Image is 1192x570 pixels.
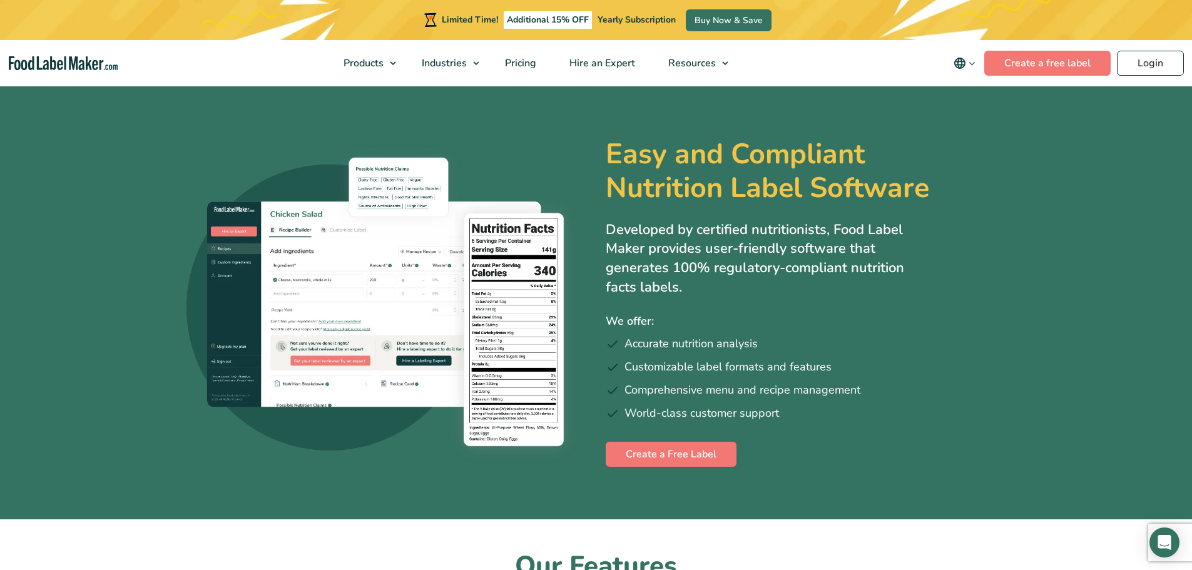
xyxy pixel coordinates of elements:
[1149,527,1179,557] div: Open Intercom Messenger
[566,56,636,70] span: Hire an Expert
[665,56,717,70] span: Resources
[504,11,592,29] span: Additional 15% OFF
[501,56,537,70] span: Pricing
[489,40,550,86] a: Pricing
[327,40,402,86] a: Products
[606,312,1006,330] p: We offer:
[405,40,486,86] a: Industries
[624,335,758,352] span: Accurate nutrition analysis
[1117,51,1184,76] a: Login
[340,56,385,70] span: Products
[553,40,649,86] a: Hire an Expert
[606,220,931,297] p: Developed by certified nutritionists, Food Label Maker provides user-friendly software that gener...
[624,382,860,399] span: Comprehensive menu and recipe management
[652,40,735,86] a: Resources
[624,405,779,422] span: World-class customer support
[418,56,468,70] span: Industries
[624,359,832,375] span: Customizable label formats and features
[606,138,977,205] h1: Easy and Compliant Nutrition Label Software
[442,14,498,26] span: Limited Time!
[598,14,676,26] span: Yearly Subscription
[686,9,772,31] a: Buy Now & Save
[606,442,736,467] a: Create a Free Label
[984,51,1111,76] a: Create a free label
